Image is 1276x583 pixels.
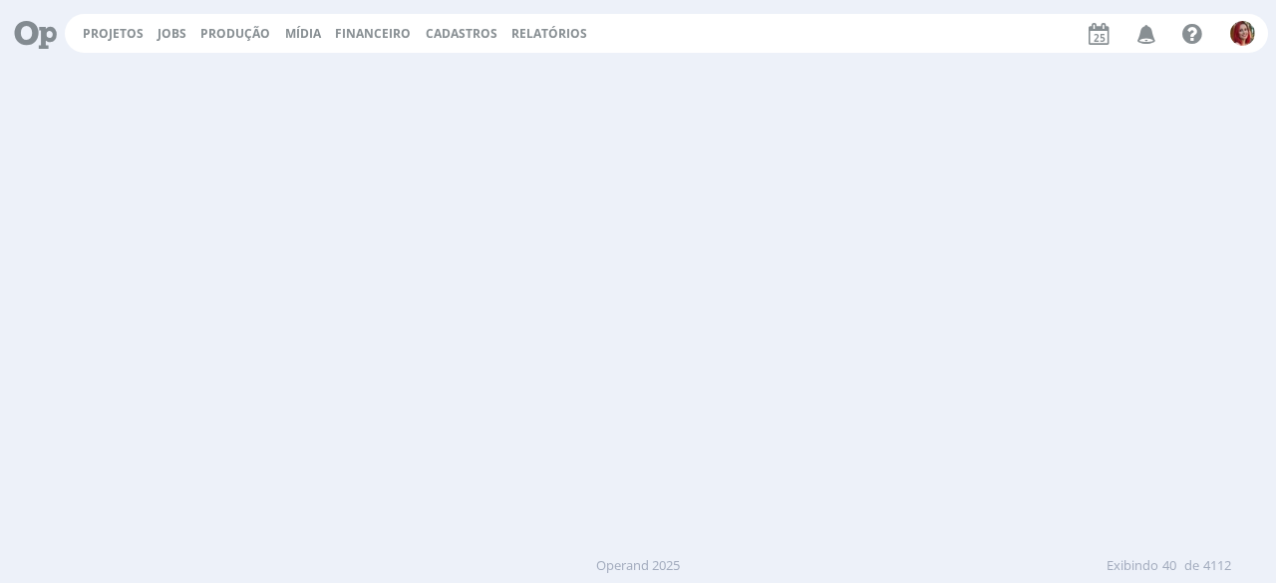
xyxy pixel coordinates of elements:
[279,26,327,42] button: Mídia
[285,25,321,42] a: Mídia
[194,26,276,42] button: Produção
[426,25,497,42] span: Cadastros
[511,25,587,42] a: Relatórios
[200,25,270,42] a: Produção
[329,26,417,42] button: Financeiro
[1229,16,1256,51] button: G
[152,26,192,42] button: Jobs
[1203,556,1231,576] span: 4112
[1107,556,1158,576] span: Exibindo
[420,26,503,42] button: Cadastros
[335,25,411,42] a: Financeiro
[158,25,186,42] a: Jobs
[1162,556,1176,576] span: 40
[1184,556,1199,576] span: de
[83,25,144,42] a: Projetos
[505,26,593,42] button: Relatórios
[1230,21,1255,46] img: G
[77,26,150,42] button: Projetos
